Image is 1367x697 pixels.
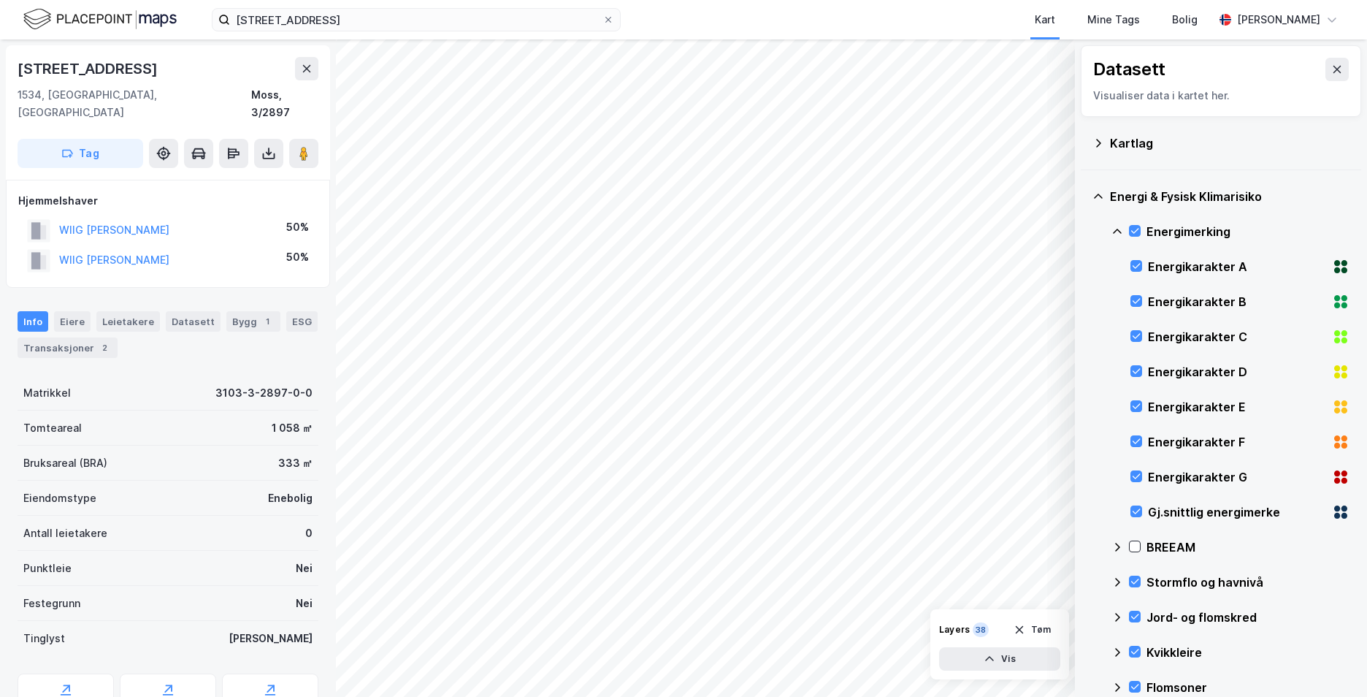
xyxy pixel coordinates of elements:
[260,314,275,329] div: 1
[1146,223,1349,240] div: Energimerking
[1110,134,1349,152] div: Kartlag
[305,525,313,542] div: 0
[23,630,65,647] div: Tinglyst
[54,311,91,332] div: Eiere
[23,560,72,577] div: Punktleie
[1004,618,1060,641] button: Tøm
[1172,11,1198,28] div: Bolig
[1110,188,1349,205] div: Energi & Fysisk Klimarisiko
[251,86,318,121] div: Moss, 3/2897
[1093,58,1165,81] div: Datasett
[18,311,48,332] div: Info
[229,630,313,647] div: [PERSON_NAME]
[18,192,318,210] div: Hjemmelshaver
[18,338,118,358] div: Transaksjoner
[166,311,221,332] div: Datasett
[215,384,313,402] div: 3103-3-2897-0-0
[226,311,280,332] div: Bygg
[973,622,989,637] div: 38
[286,218,309,236] div: 50%
[286,248,309,266] div: 50%
[1146,644,1349,661] div: Kvikkleire
[96,311,160,332] div: Leietakere
[23,7,177,32] img: logo.f888ab2527a4732fd821a326f86c7f29.svg
[1237,11,1320,28] div: [PERSON_NAME]
[1146,538,1349,556] div: BREEAM
[268,490,313,507] div: Enebolig
[1093,87,1349,104] div: Visualiser data i kartet her.
[1294,627,1367,697] iframe: Chat Widget
[939,624,970,636] div: Layers
[23,454,107,472] div: Bruksareal (BRA)
[23,490,96,507] div: Eiendomstype
[230,9,602,31] input: Søk på adresse, matrikkel, gårdeiere, leietakere eller personer
[1148,328,1326,346] div: Energikarakter C
[1148,503,1326,521] div: Gj.snittlig energimerke
[23,525,107,542] div: Antall leietakere
[296,595,313,612] div: Nei
[1148,363,1326,381] div: Energikarakter D
[1146,574,1349,591] div: Stormflo og havnivå
[18,86,251,121] div: 1534, [GEOGRAPHIC_DATA], [GEOGRAPHIC_DATA]
[1148,468,1326,486] div: Energikarakter G
[18,139,143,168] button: Tag
[1035,11,1055,28] div: Kart
[23,384,71,402] div: Matrikkel
[1146,609,1349,626] div: Jord- og flomskred
[18,57,161,80] div: [STREET_ADDRESS]
[1087,11,1140,28] div: Mine Tags
[1148,398,1326,416] div: Energikarakter E
[23,595,80,612] div: Festegrunn
[1148,433,1326,451] div: Energikarakter F
[272,419,313,437] div: 1 058 ㎡
[1146,679,1349,696] div: Flomsoner
[296,560,313,577] div: Nei
[23,419,82,437] div: Tomteareal
[939,647,1060,671] button: Vis
[97,340,112,355] div: 2
[278,454,313,472] div: 333 ㎡
[1148,293,1326,311] div: Energikarakter B
[1148,258,1326,275] div: Energikarakter A
[286,311,318,332] div: ESG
